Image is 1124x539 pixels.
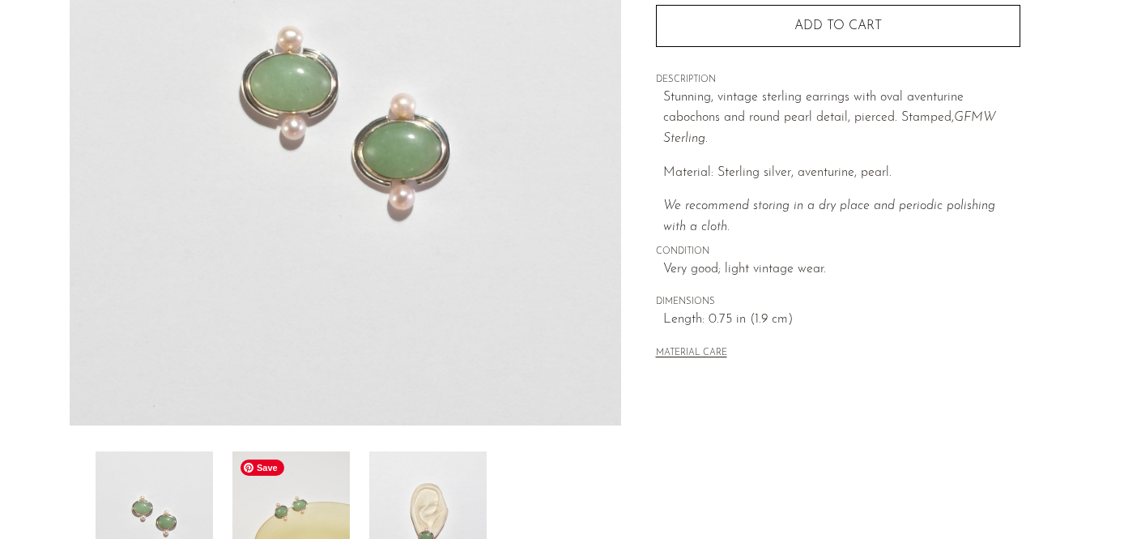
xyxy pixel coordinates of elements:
p: Material: Sterling silver, aventurine, pearl. [663,163,1020,184]
button: Add to cart [656,5,1020,47]
span: Length: 0.75 in (1.9 cm) [663,310,1020,331]
p: Stunning, vintage sterling earrings with oval aventurine cabochons and round pearl detail, pierce... [663,88,1020,150]
span: CONDITION [656,245,1020,259]
i: We recommend storing in a dry place and periodic polishing with a cloth. [663,199,995,233]
em: GFMW Sterling. [663,111,996,145]
span: Very good; light vintage wear. [663,259,1020,280]
span: Add to cart [794,19,882,32]
span: DIMENSIONS [656,295,1020,310]
span: Save [241,460,284,476]
span: DESCRIPTION [656,73,1020,88]
button: MATERIAL CARE [656,348,727,360]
